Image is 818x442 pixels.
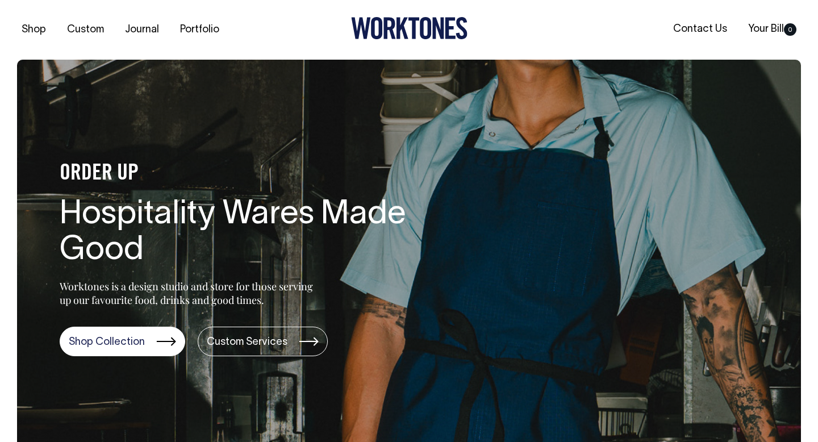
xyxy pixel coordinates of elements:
[744,20,801,39] a: Your Bill0
[62,20,108,39] a: Custom
[17,20,51,39] a: Shop
[60,327,185,356] a: Shop Collection
[60,280,318,307] p: Worktones is a design studio and store for those serving up our favourite food, drinks and good t...
[669,20,732,39] a: Contact Us
[120,20,164,39] a: Journal
[784,23,796,36] span: 0
[60,197,423,270] h1: Hospitality Wares Made Good
[60,162,423,186] h4: ORDER UP
[176,20,224,39] a: Portfolio
[198,327,328,356] a: Custom Services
